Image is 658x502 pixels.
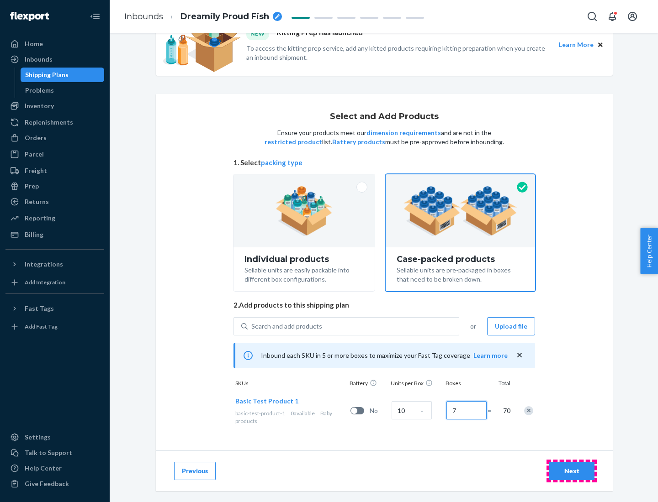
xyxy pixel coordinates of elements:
[124,11,163,21] a: Inbounds
[370,406,388,415] span: No
[623,7,642,26] button: Open account menu
[5,99,104,113] a: Inventory
[246,27,269,40] div: NEW
[25,214,55,223] div: Reporting
[515,350,524,360] button: close
[235,397,298,406] button: Basic Test Product 1
[251,322,322,331] div: Search and add products
[25,182,39,191] div: Prep
[5,461,104,476] a: Help Center
[25,150,44,159] div: Parcel
[5,476,104,491] button: Give Feedback
[5,163,104,178] a: Freight
[21,83,105,98] a: Problems
[595,40,605,50] button: Close
[397,255,524,264] div: Case-packed products
[233,158,535,167] span: 1. Select
[5,194,104,209] a: Returns
[5,37,104,51] a: Home
[5,275,104,290] a: Add Integration
[5,227,104,242] a: Billing
[291,410,315,417] span: 0 available
[25,464,62,473] div: Help Center
[25,433,51,442] div: Settings
[25,133,47,142] div: Orders
[524,406,533,415] div: Remove Item
[233,379,348,389] div: SKUs
[276,186,333,236] img: individual-pack.facf35554cb0f1810c75b2bd6df2d64e.png
[603,7,621,26] button: Open notifications
[235,410,285,417] span: basic-test-product-1
[366,128,441,137] button: dimension requirements
[244,264,364,284] div: Sellable units are easily packable into different box configurations.
[25,86,54,95] div: Problems
[25,304,54,313] div: Fast Tags
[488,406,497,415] span: =
[389,379,444,389] div: Units per Box
[264,128,505,146] p: Ensure your products meet our and are not in the list. must be pre-approved before inbounding.
[25,260,63,269] div: Integrations
[180,11,269,23] span: Dreamily Proud Fish
[473,351,508,360] button: Learn more
[5,179,104,193] a: Prep
[397,264,524,284] div: Sellable units are pre-packaged in boxes that need to be broken down.
[5,319,104,334] a: Add Fast Tag
[25,166,47,175] div: Freight
[501,406,510,415] span: 70
[25,118,73,127] div: Replenishments
[25,101,54,110] div: Inventory
[640,228,658,274] button: Help Center
[470,322,476,331] span: or
[5,257,104,272] button: Integrations
[265,137,322,146] button: restricted product
[86,7,104,26] button: Close Navigation
[25,278,65,286] div: Add Integration
[5,445,104,460] a: Talk to Support
[5,115,104,130] a: Replenishments
[25,70,69,79] div: Shipping Plans
[233,300,535,310] span: 2. Add products to this shipping plan
[403,186,517,236] img: case-pack.59cecea509d18c883b923b81aeac6d0b.png
[332,137,385,146] button: Battery products
[330,112,439,121] h1: Select and Add Products
[25,55,53,64] div: Inbounds
[261,158,302,167] button: packing type
[557,466,587,476] div: Next
[549,462,594,480] button: Next
[444,379,489,389] div: Boxes
[25,39,43,48] div: Home
[25,197,49,206] div: Returns
[235,397,298,405] span: Basic Test Product 1
[446,401,487,419] input: Number of boxes
[21,68,105,82] a: Shipping Plans
[25,448,72,457] div: Talk to Support
[10,12,49,21] img: Flexport logo
[583,7,601,26] button: Open Search Box
[276,27,363,40] p: Kitting Prep has launched
[487,317,535,335] button: Upload file
[348,379,389,389] div: Battery
[5,131,104,145] a: Orders
[489,379,512,389] div: Total
[244,255,364,264] div: Individual products
[25,323,58,330] div: Add Fast Tag
[246,44,551,62] p: To access the kitting prep service, add any kitted products requiring kitting preparation when yo...
[174,462,216,480] button: Previous
[5,301,104,316] button: Fast Tags
[235,409,347,425] div: Baby products
[392,401,432,419] input: Case Quantity
[25,479,69,488] div: Give Feedback
[233,343,535,368] div: Inbound each SKU in 5 or more boxes to maximize your Fast Tag coverage
[559,40,594,50] button: Learn More
[25,230,43,239] div: Billing
[5,52,104,67] a: Inbounds
[5,147,104,162] a: Parcel
[5,430,104,444] a: Settings
[5,211,104,225] a: Reporting
[117,3,289,30] ol: breadcrumbs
